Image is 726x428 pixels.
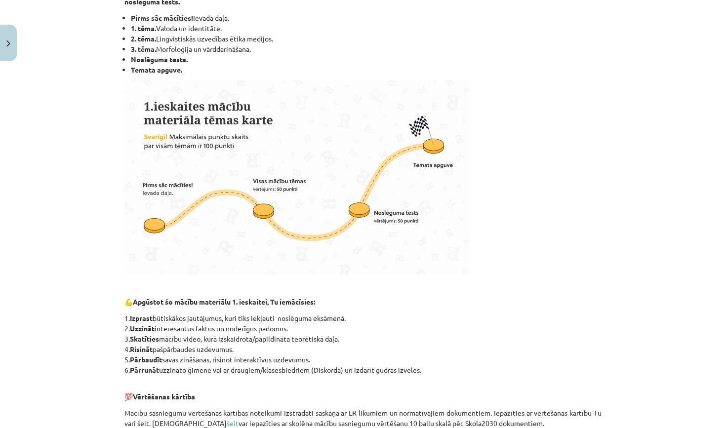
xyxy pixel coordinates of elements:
strong: Vērtēšanas kārtība [133,392,195,401]
p: 💪 [124,297,602,307]
strong: Izprast [130,313,153,322]
strong: Noslēguma tests. [131,55,188,64]
img: icon-close-lesson-0947bae3869378f0d4975bcd49f059093ad1ed9edebbc8119c70593378902aed.svg [6,40,10,47]
li: Morfoloģija un vārddarināšana. [131,44,602,54]
strong: Skatīties [130,334,159,343]
li: Lingvistiskās uzvedības ētika medijos. [131,34,602,44]
strong: 2. tēma. [131,34,156,43]
a: šeit [227,419,239,428]
p: 1. būtiskākos jautājumus, kuri tiks iekļauti noslēguma eksāmenā. 2. interesantus faktus un noderī... [124,313,602,375]
p: 💯 [124,381,602,402]
strong: Pirms sāc mācīties! [131,13,193,22]
strong: 1. tēma. [131,24,156,33]
strong: Pārbaudīt [130,355,162,364]
strong: Apgūstot šo mācību materiālu 1. ieskaitei, Tu iemācīsies: [133,297,315,306]
strong: 3. tēma. [131,44,156,53]
strong: Uzzināt [130,324,155,333]
strong: Pārrunāt [130,365,159,374]
li: Valoda un identitāte. [131,23,602,34]
strong: Risināt [130,345,153,353]
li: Ievada daļa. [131,13,602,23]
strong: Temata apguve. [131,65,182,74]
